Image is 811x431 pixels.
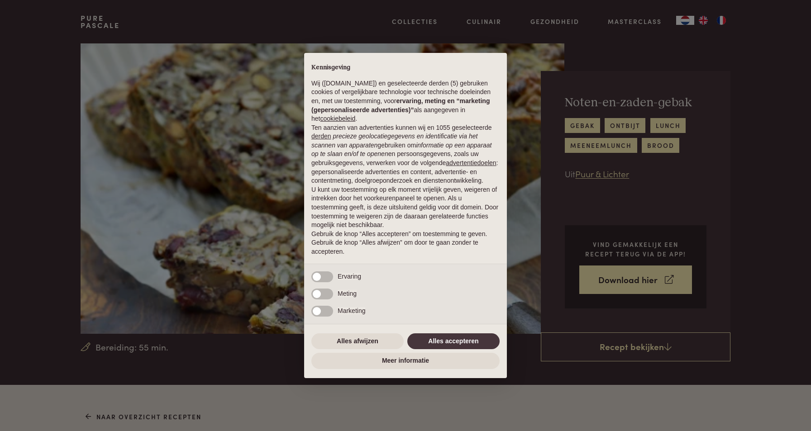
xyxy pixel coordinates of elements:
p: Gebruik de knop “Alles accepteren” om toestemming te geven. Gebruik de knop “Alles afwijzen” om d... [311,230,500,256]
button: Alles afwijzen [311,333,404,350]
em: precieze geolocatiegegevens en identificatie via het scannen van apparaten [311,133,477,149]
p: Wij ([DOMAIN_NAME]) en geselecteerde derden (5) gebruiken cookies of vergelijkbare technologie vo... [311,79,500,123]
p: U kunt uw toestemming op elk moment vrijelijk geven, weigeren of intrekken door het voorkeurenpan... [311,185,500,230]
span: Marketing [338,307,365,314]
button: advertentiedoelen [446,159,496,168]
h2: Kennisgeving [311,64,500,72]
strong: ervaring, meting en “marketing (gepersonaliseerde advertenties)” [311,97,490,114]
button: Meer informatie [311,353,500,369]
p: Ten aanzien van advertenties kunnen wij en 1055 geselecteerde gebruiken om en persoonsgegevens, z... [311,123,500,185]
span: Ervaring [338,273,361,280]
button: derden [311,132,331,141]
span: Meting [338,290,357,297]
em: informatie op een apparaat op te slaan en/of te openen [311,142,492,158]
a: cookiebeleid [320,115,355,122]
button: Alles accepteren [407,333,500,350]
